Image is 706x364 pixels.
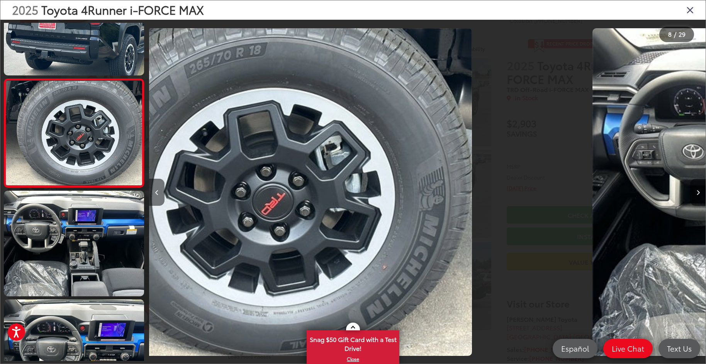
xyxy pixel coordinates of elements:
[679,30,686,38] span: 29
[41,1,204,18] span: Toyota 4Runner i-FORCE MAX
[4,81,143,185] img: 2025 Toyota 4Runner i-FORCE MAX TRD Off-Road i-FORCE MAX
[307,331,399,355] span: Snag $50 Gift Card with a Test Drive!
[149,179,165,206] button: Previous image
[690,179,706,206] button: Next image
[608,343,648,353] span: Live Chat
[12,1,38,18] span: 2025
[668,30,672,38] span: 8
[553,339,597,358] a: Español
[2,190,145,297] img: 2025 Toyota 4Runner i-FORCE MAX TRD Off-Road i-FORCE MAX
[658,339,700,358] a: Text Us
[557,343,593,353] span: Español
[663,343,696,353] span: Text Us
[686,5,694,15] i: Close gallery
[603,339,653,358] a: Live Chat
[673,32,677,37] span: /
